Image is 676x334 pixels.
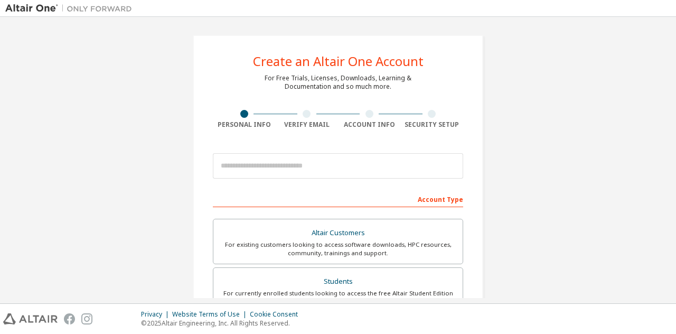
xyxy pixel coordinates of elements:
[250,310,304,319] div: Cookie Consent
[220,274,456,289] div: Students
[220,240,456,257] div: For existing customers looking to access software downloads, HPC resources, community, trainings ...
[401,120,464,129] div: Security Setup
[172,310,250,319] div: Website Terms of Use
[141,310,172,319] div: Privacy
[276,120,339,129] div: Verify Email
[81,313,92,324] img: instagram.svg
[220,289,456,306] div: For currently enrolled students looking to access the free Altair Student Edition bundle and all ...
[265,74,411,91] div: For Free Trials, Licenses, Downloads, Learning & Documentation and so much more.
[64,313,75,324] img: facebook.svg
[3,313,58,324] img: altair_logo.svg
[253,55,424,68] div: Create an Altair One Account
[5,3,137,14] img: Altair One
[220,226,456,240] div: Altair Customers
[338,120,401,129] div: Account Info
[213,120,276,129] div: Personal Info
[213,190,463,207] div: Account Type
[141,319,304,328] p: © 2025 Altair Engineering, Inc. All Rights Reserved.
